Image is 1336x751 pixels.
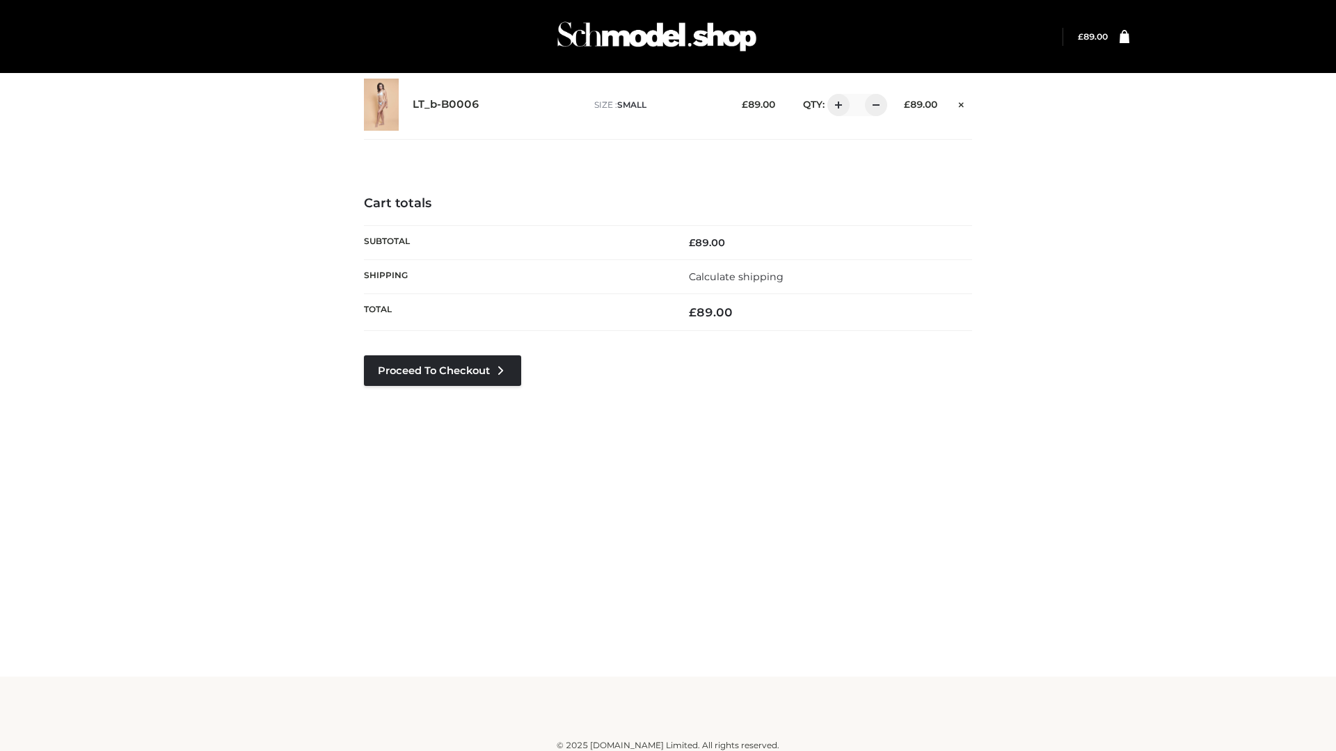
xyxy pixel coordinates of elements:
a: Calculate shipping [689,270,784,283]
img: Schmodel Admin 964 [552,9,761,64]
th: Subtotal [364,225,668,259]
bdi: 89.00 [742,99,775,110]
bdi: 89.00 [689,236,725,249]
a: £89.00 [1078,31,1108,42]
p: size : [594,99,720,111]
th: Shipping [364,259,668,293]
h4: Cart totals [364,196,972,211]
span: £ [742,99,748,110]
a: LT_b-B0006 [413,98,479,111]
a: Proceed to Checkout [364,355,521,386]
span: £ [904,99,910,110]
span: SMALL [617,99,646,110]
bdi: 89.00 [904,99,937,110]
th: Total [364,294,668,331]
span: £ [1078,31,1083,42]
div: QTY: [789,94,882,116]
span: £ [689,305,697,319]
bdi: 89.00 [1078,31,1108,42]
bdi: 89.00 [689,305,733,319]
a: Remove this item [951,94,972,112]
span: £ [689,236,695,249]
